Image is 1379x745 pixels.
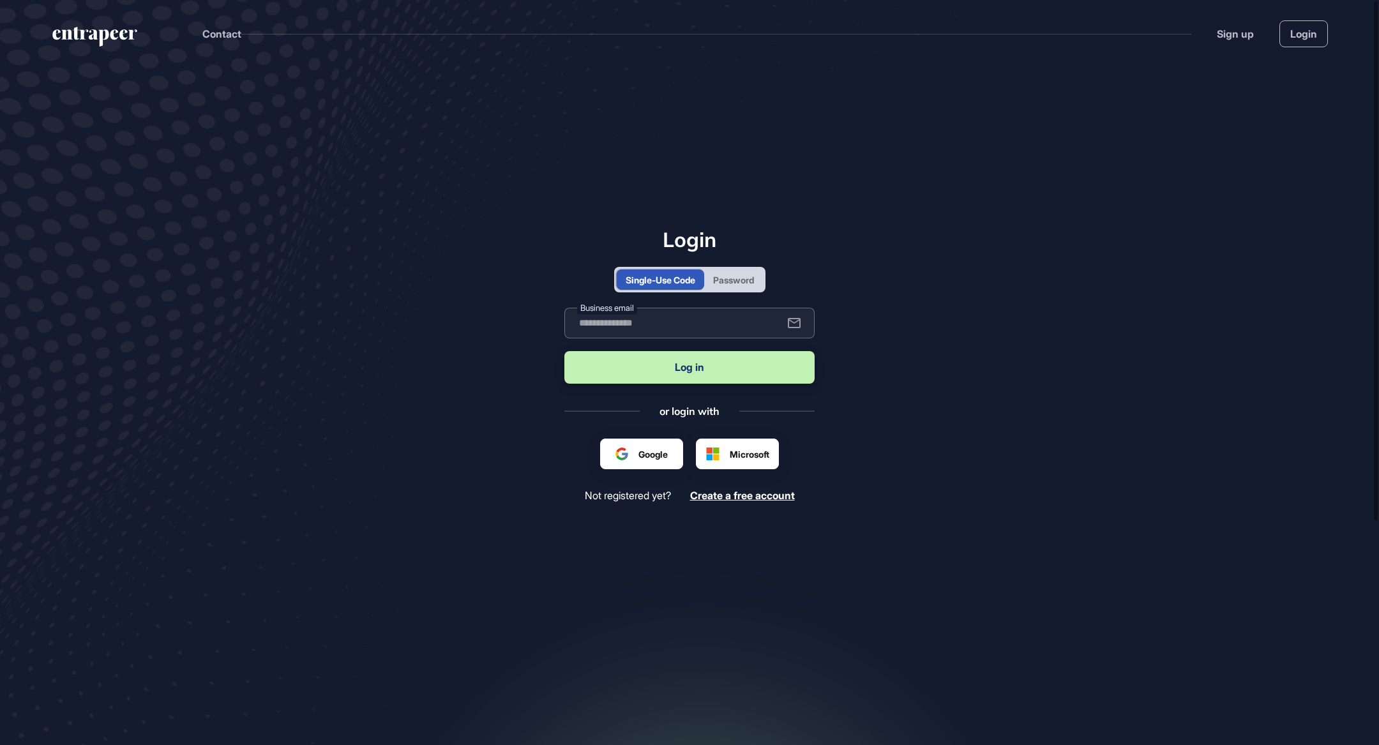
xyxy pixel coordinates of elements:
h1: Login [564,227,815,252]
a: Create a free account [690,490,795,502]
div: Password [713,273,754,287]
span: Create a free account [690,489,795,502]
a: entrapeer-logo [51,27,139,51]
button: Contact [202,26,241,42]
div: or login with [659,404,720,418]
span: Not registered yet? [585,490,671,502]
a: Sign up [1217,26,1254,41]
a: Login [1279,20,1328,47]
div: Single-Use Code [626,273,695,287]
label: Business email [577,301,637,315]
span: Microsoft [730,448,769,461]
button: Log in [564,351,815,384]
